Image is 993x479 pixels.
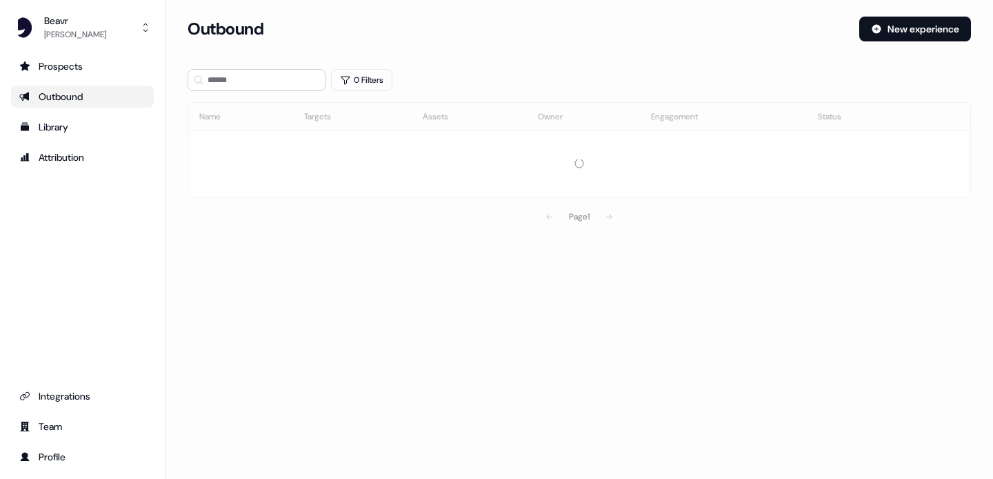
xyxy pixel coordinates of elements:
h3: Outbound [188,19,263,39]
a: Go to prospects [11,55,154,77]
div: Library [19,120,146,134]
div: [PERSON_NAME] [44,28,106,41]
a: Go to profile [11,446,154,468]
div: Beavr [44,14,106,28]
div: Profile [19,450,146,464]
div: Integrations [19,389,146,403]
a: Go to outbound experience [11,86,154,108]
div: Prospects [19,59,146,73]
div: Team [19,420,146,433]
div: Attribution [19,150,146,164]
a: Go to integrations [11,385,154,407]
button: New experience [859,17,971,41]
button: Beavr[PERSON_NAME] [11,11,154,44]
button: 0 Filters [331,69,392,91]
div: Outbound [19,90,146,104]
a: Go to team [11,416,154,438]
a: Go to attribution [11,146,154,168]
a: Go to templates [11,116,154,138]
